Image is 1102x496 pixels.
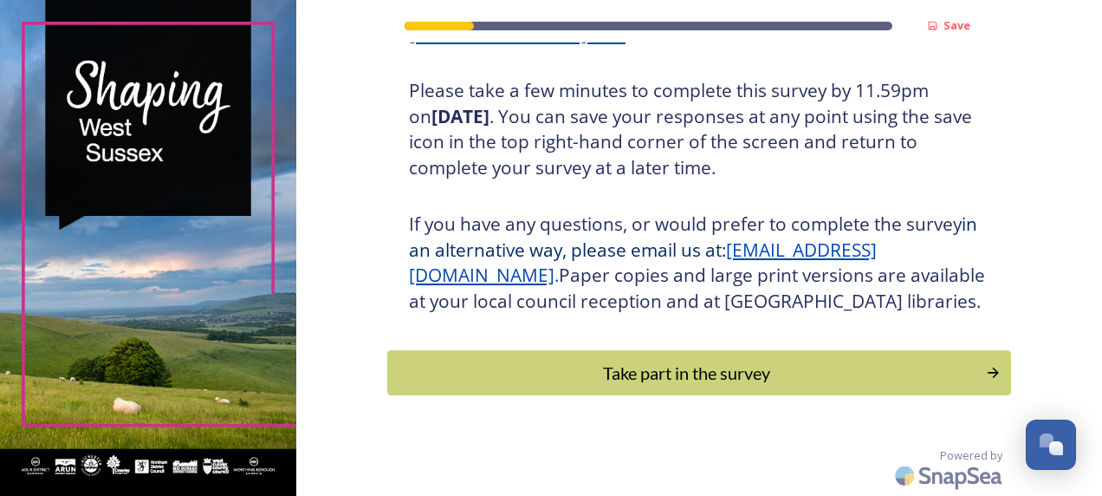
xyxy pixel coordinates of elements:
[409,78,989,180] h3: Please take a few minutes to complete this survey by 11.59pm on . You can save your responses at ...
[409,212,989,314] h3: If you have any questions, or would prefer to complete the survey Paper copies and large print ve...
[409,212,982,262] span: in an alternative way, please email us at:
[409,238,877,288] a: [EMAIL_ADDRESS][DOMAIN_NAME]
[890,455,1011,496] img: SnapSea Logo
[554,263,559,287] span: .
[940,447,1002,464] span: Powered by
[387,350,1011,395] button: Continue
[397,360,976,386] div: Take part in the survey
[431,104,489,128] strong: [DATE]
[1026,420,1076,470] button: Open Chat
[943,17,970,33] strong: Save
